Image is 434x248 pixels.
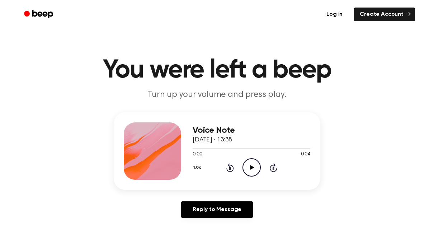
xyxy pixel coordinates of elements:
button: 1.0x [193,162,203,174]
a: Beep [19,8,60,22]
p: Turn up your volume and press play. [79,89,355,101]
span: [DATE] · 13:38 [193,137,232,143]
a: Log in [319,6,350,23]
h1: You were left a beep [33,57,401,83]
a: Reply to Message [181,201,253,218]
span: 0:04 [301,151,310,158]
span: 0:00 [193,151,202,158]
a: Create Account [354,8,415,21]
h3: Voice Note [193,126,310,135]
